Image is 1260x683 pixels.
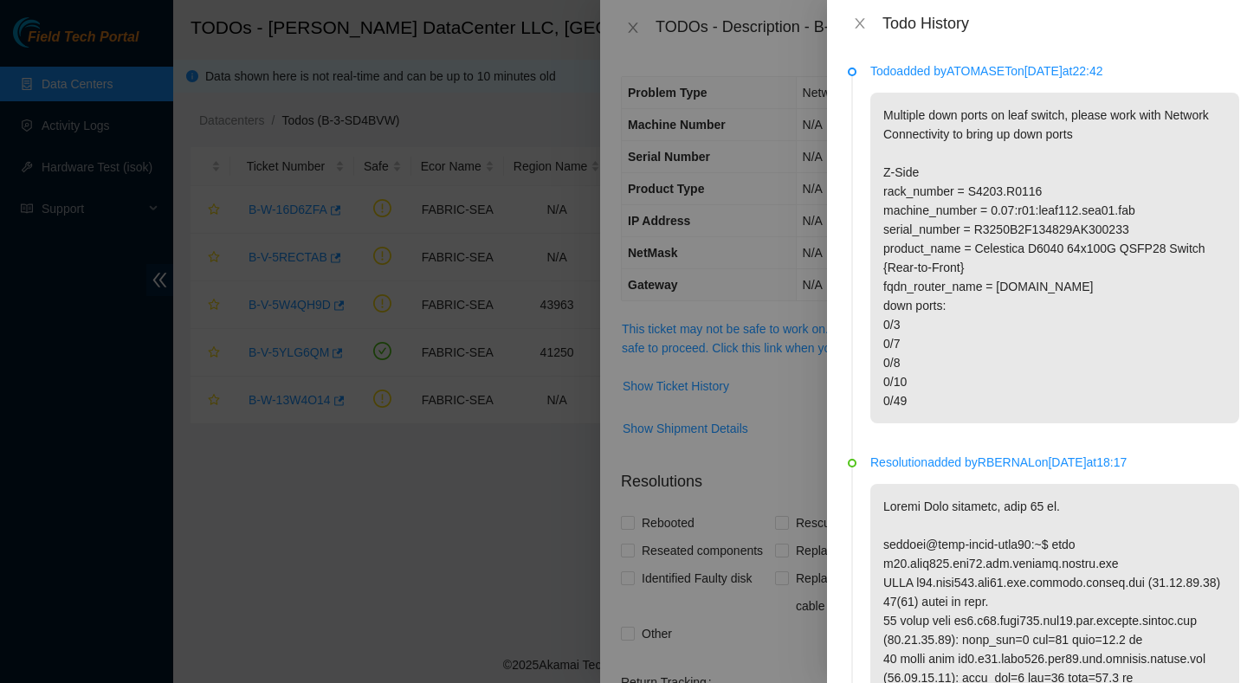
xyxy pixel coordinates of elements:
p: Todo added by ATOMASET on [DATE] at 22:42 [870,61,1239,81]
span: close [853,16,867,30]
div: Todo History [882,14,1239,33]
button: Close [848,16,872,32]
p: Multiple down ports on leaf switch, please work with Network Connectivity to bring up down ports ... [870,93,1239,423]
p: Resolution added by RBERNAL on [DATE] at 18:17 [870,453,1239,472]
